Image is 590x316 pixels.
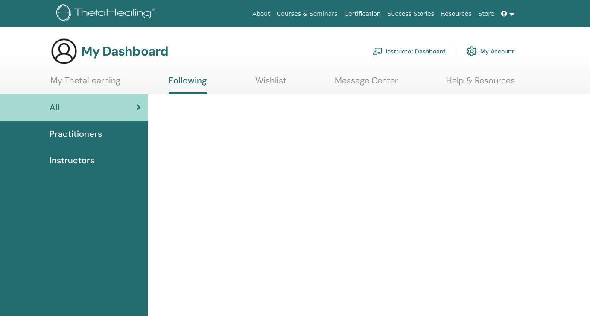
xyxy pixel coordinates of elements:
[384,6,438,22] a: Success Stories
[50,127,102,140] span: Practitioners
[50,154,94,167] span: Instructors
[255,75,286,92] a: Wishlist
[50,75,120,92] a: My ThetaLearning
[372,42,446,61] a: Instructor Dashboard
[50,101,60,114] span: All
[475,6,498,22] a: Store
[249,6,273,22] a: About
[274,6,341,22] a: Courses & Seminars
[438,6,475,22] a: Resources
[372,47,383,55] img: chalkboard-teacher.svg
[446,75,515,92] a: Help & Resources
[169,75,207,94] a: Following
[81,44,168,59] h3: My Dashboard
[56,4,158,24] img: logo.png
[341,6,384,22] a: Certification
[467,44,477,59] img: cog.svg
[467,42,514,61] a: My Account
[335,75,398,92] a: Message Center
[50,38,78,65] img: generic-user-icon.jpg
